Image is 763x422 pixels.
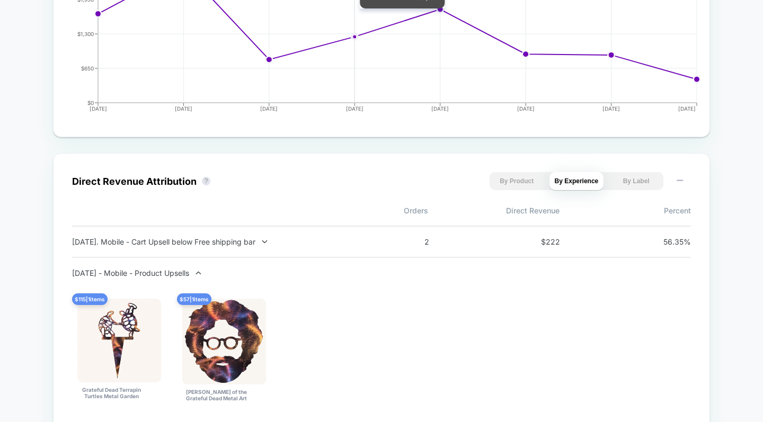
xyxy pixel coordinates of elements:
tspan: [DATE] [602,105,620,112]
button: By Experience [549,172,604,190]
div: [DATE] - Mobile - Product Upsells [72,268,351,277]
tspan: $0 [87,100,94,106]
div: Grateful Dead Terrapin Turtles Metal Garden Stake 8", 14" or 18" or custom size [77,387,146,399]
tspan: [DATE] [90,105,107,112]
button: By Product [490,172,544,190]
span: 2 [381,237,429,246]
img: Jerry Garcia of the Grateful Dead Metal Art [182,299,266,384]
tspan: [DATE] [346,105,363,112]
span: Direct Revenue [428,206,560,215]
tspan: [DATE] [431,105,449,112]
img: Grateful Dead Terrapin Turtles Metal Garden Stake 8", 14" or 18" or custom size [77,299,161,382]
tspan: [DATE] [678,105,696,112]
div: Direct Revenue Attribution [72,176,197,187]
div: $ 57 | 1 items [177,293,211,305]
span: 56.35 % [643,237,691,246]
tspan: [DATE] [175,105,192,112]
tspan: $650 [81,65,94,71]
button: ? [202,177,210,185]
span: Percent [560,206,691,215]
span: $ 222 [512,237,560,246]
tspan: [DATE] [517,105,535,112]
div: [PERSON_NAME] of the Grateful Dead Metal Art [182,389,251,401]
tspan: $1,300 [77,31,94,37]
button: By Label [609,172,663,190]
span: Orders [297,206,428,215]
div: $ 115 | 1 items [72,293,108,305]
div: [DATE]. Mobile - Cart Upsell below Free shipping bar [72,237,351,246]
tspan: [DATE] [260,105,278,112]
